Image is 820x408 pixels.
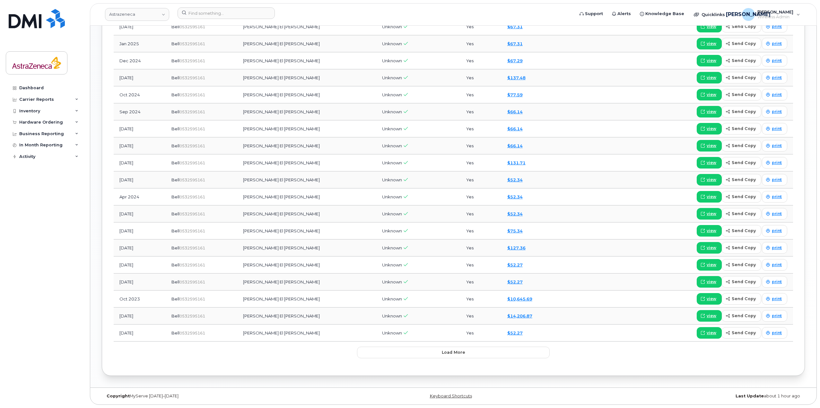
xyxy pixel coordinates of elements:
[697,208,722,220] a: view
[460,52,502,69] td: Yes
[179,161,205,165] span: 0532595161
[722,276,761,288] button: send copy
[732,74,756,81] span: send copy
[237,86,377,103] td: [PERSON_NAME] El [PERSON_NAME]
[772,126,782,132] span: print
[772,211,782,217] span: print
[171,313,179,318] span: Bell
[114,154,166,171] td: [DATE]
[460,291,502,308] td: Yes
[171,75,179,80] span: Bell
[507,279,523,284] a: $52.27
[722,327,761,339] button: send copy
[732,160,756,166] span: send copy
[707,194,716,200] span: view
[460,205,502,222] td: Yes
[382,279,402,284] span: Unknown
[697,225,722,237] a: view
[171,109,179,114] span: Bell
[689,8,736,21] div: Quicklinks
[382,24,402,29] span: Unknown
[114,291,166,308] td: Oct 2023
[178,7,275,19] input: Find something...
[635,7,689,20] a: Knowledge Base
[722,38,761,49] button: send copy
[772,58,782,64] span: print
[507,41,523,46] a: $67.31
[762,174,787,186] a: print
[442,349,465,355] span: Load more
[722,123,761,135] button: send copy
[722,174,761,186] button: send copy
[179,280,205,284] span: 0532595161
[732,245,756,251] span: send copy
[762,157,787,169] a: print
[772,24,782,30] span: print
[114,35,166,52] td: Jan 2025
[382,126,402,131] span: Unknown
[732,279,756,285] span: send copy
[114,205,166,222] td: [DATE]
[707,211,716,217] span: view
[507,262,523,267] a: $52.27
[460,256,502,273] td: Yes
[357,347,550,358] button: Load more
[460,171,502,188] td: Yes
[707,109,716,115] span: view
[171,211,179,216] span: Bell
[114,273,166,291] td: [DATE]
[507,228,523,233] a: $75.34
[772,194,782,200] span: print
[772,262,782,268] span: print
[726,11,771,18] span: [PERSON_NAME]
[237,256,377,273] td: [PERSON_NAME] El [PERSON_NAME]
[762,21,787,32] a: print
[722,89,761,100] button: send copy
[171,245,179,250] span: Bell
[171,143,179,148] span: Bell
[762,225,787,237] a: print
[772,75,782,81] span: print
[114,52,166,69] td: Dec 2024
[507,75,526,80] a: $137.48
[171,24,179,29] span: Bell
[507,245,526,250] a: $127.36
[697,38,722,49] a: view
[179,229,205,233] span: 0532595161
[762,55,787,66] a: print
[179,314,205,318] span: 0532595161
[114,188,166,205] td: Apr 2024
[697,293,722,305] a: view
[707,126,716,132] span: view
[460,120,502,137] td: Yes
[237,120,377,137] td: [PERSON_NAME] El [PERSON_NAME]
[697,259,722,271] a: view
[772,228,782,234] span: print
[697,157,722,169] a: view
[179,92,205,97] span: 0532595161
[722,157,761,169] button: send copy
[732,313,756,319] span: send copy
[585,11,603,17] span: Support
[697,242,722,254] a: view
[507,143,523,148] a: $66.14
[707,177,716,183] span: view
[460,154,502,171] td: Yes
[707,279,716,285] span: view
[732,143,756,149] span: send copy
[571,394,805,399] div: about 1 hour ago
[237,103,377,120] td: [PERSON_NAME] El [PERSON_NAME]
[460,35,502,52] td: Yes
[171,41,179,46] span: Bell
[762,327,787,339] a: print
[732,23,756,30] span: send copy
[507,177,523,182] a: $52.34
[772,313,782,319] span: print
[697,72,722,83] a: view
[772,160,782,166] span: print
[237,325,377,342] td: [PERSON_NAME] El [PERSON_NAME]
[772,41,782,47] span: print
[772,177,782,183] span: print
[762,293,787,305] a: print
[772,143,782,149] span: print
